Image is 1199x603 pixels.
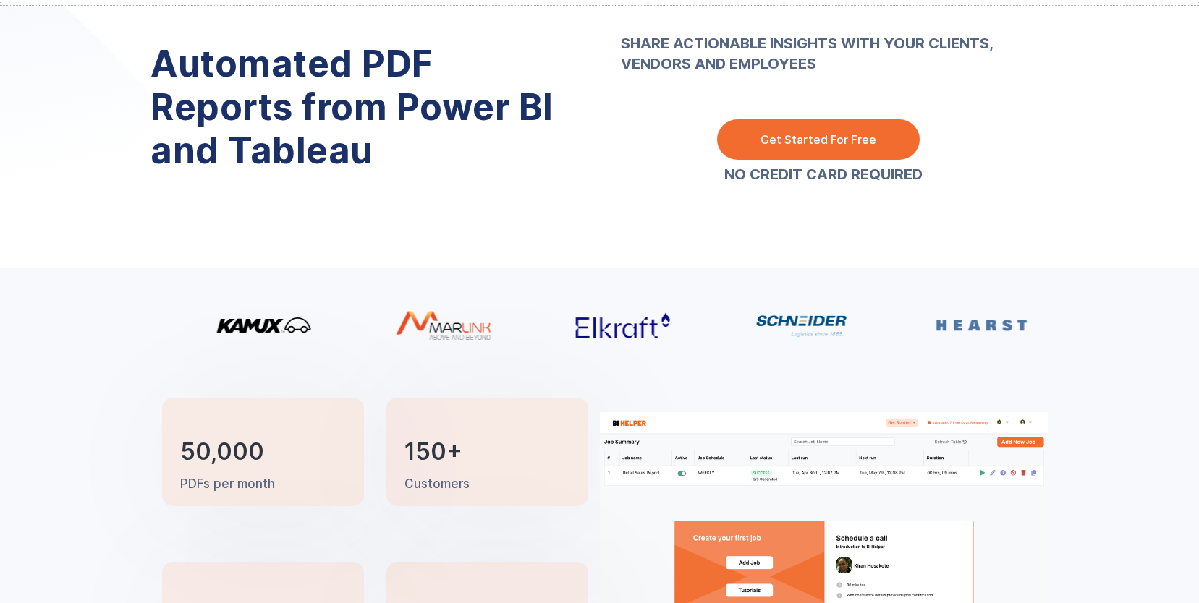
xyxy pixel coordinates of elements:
[404,476,470,493] p: Customers
[717,119,920,160] a: Get Started For Free
[180,441,264,463] h3: 50,000
[725,167,923,181] a: NO CREDIT CARD REQUIRED
[151,42,578,172] h1: Automated PDF Reports from Power BI and Tableau
[404,441,462,463] h3: 150+
[725,166,923,183] strong: NO CREDIT CARD REQUIRED
[180,476,275,493] p: PDFs per month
